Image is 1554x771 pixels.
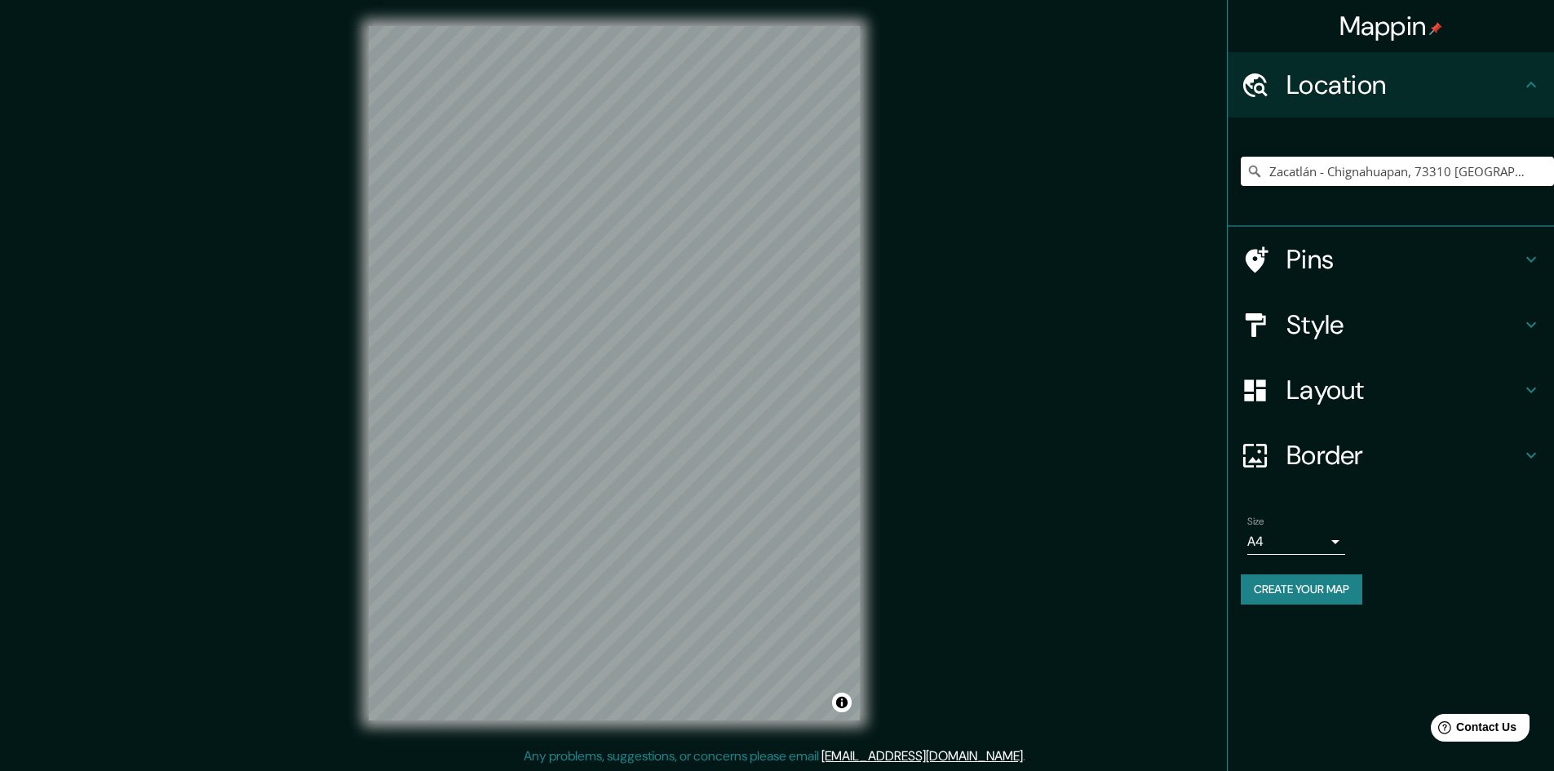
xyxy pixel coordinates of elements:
h4: Style [1286,308,1521,341]
p: Any problems, suggestions, or concerns please email . [524,747,1025,766]
div: Pins [1228,227,1554,292]
div: . [1025,747,1028,766]
h4: Border [1286,439,1521,472]
h4: Pins [1286,243,1521,276]
h4: Layout [1286,374,1521,406]
div: . [1028,747,1031,766]
img: pin-icon.png [1429,22,1442,35]
div: A4 [1247,529,1345,555]
div: Layout [1228,357,1554,423]
button: Create your map [1241,574,1362,605]
h4: Location [1286,69,1521,101]
div: Location [1228,52,1554,117]
input: Pick your city or area [1241,157,1554,186]
iframe: Help widget launcher [1409,707,1536,753]
a: [EMAIL_ADDRESS][DOMAIN_NAME] [821,747,1023,764]
canvas: Map [369,26,860,720]
label: Size [1247,515,1264,529]
div: Border [1228,423,1554,488]
button: Toggle attribution [832,693,852,712]
div: Style [1228,292,1554,357]
h4: Mappin [1339,10,1443,42]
